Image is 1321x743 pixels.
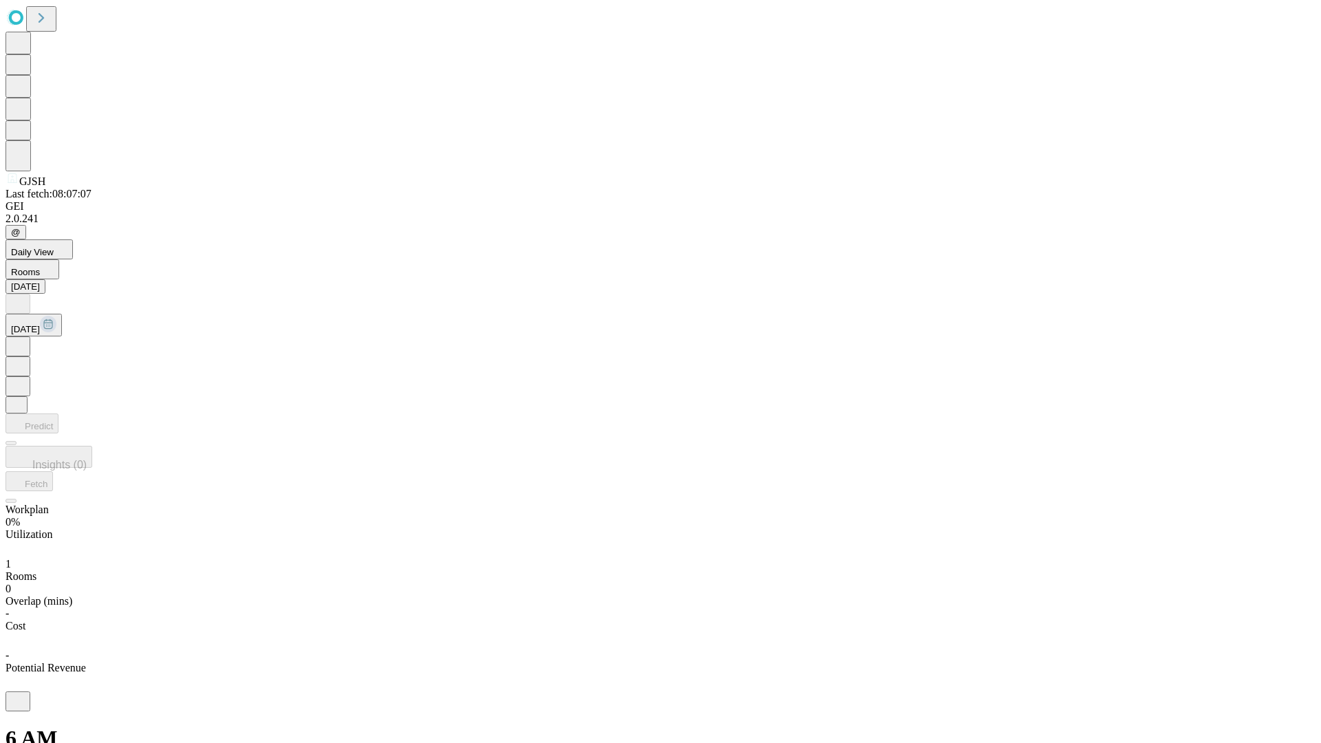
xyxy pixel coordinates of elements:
span: Workplan [6,504,49,515]
button: [DATE] [6,314,62,336]
span: [DATE] [11,324,40,334]
button: [DATE] [6,279,45,294]
span: @ [11,227,21,237]
div: GEI [6,200,1315,213]
span: 1 [6,558,11,570]
span: - [6,649,9,661]
span: 0 [6,583,11,594]
span: Daily View [11,247,54,257]
span: Cost [6,620,25,632]
span: 0% [6,516,20,528]
button: Fetch [6,471,53,491]
span: - [6,607,9,619]
span: Overlap (mins) [6,595,72,607]
span: Potential Revenue [6,662,86,674]
span: Rooms [6,570,36,582]
span: GJSH [19,175,45,187]
button: @ [6,225,26,239]
span: Insights (0) [32,459,87,471]
button: Daily View [6,239,73,259]
button: Predict [6,413,58,433]
button: Rooms [6,259,59,279]
span: Last fetch: 08:07:07 [6,188,92,200]
button: Insights (0) [6,446,92,468]
span: Rooms [11,267,40,277]
div: 2.0.241 [6,213,1315,225]
span: Utilization [6,528,52,540]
